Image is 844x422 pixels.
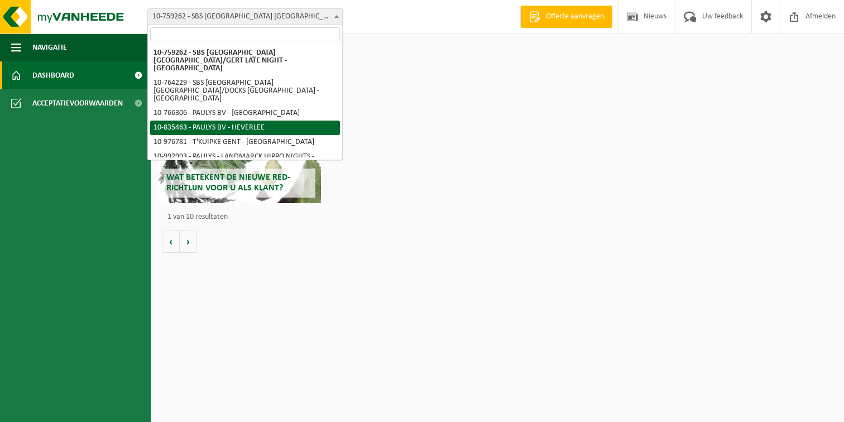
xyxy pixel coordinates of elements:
[167,213,317,221] p: 1 van 10 resultaten
[147,8,343,25] span: 10-759262 - SBS BELGIUM NV/GERT LATE NIGHT - ANTWERPEN
[32,89,123,117] span: Acceptatievoorwaarden
[166,173,290,193] span: Wat betekent de nieuwe RED-richtlijn voor u als klant?
[32,33,67,61] span: Navigatie
[543,11,607,22] span: Offerte aanvragen
[150,121,340,135] li: 10-835463 - PAULYS BV - HEVERLEE
[520,6,612,28] a: Offerte aanvragen
[150,135,340,150] li: 10-976781 - T'KUIPKE GENT - [GEOGRAPHIC_DATA]
[150,106,340,121] li: 10-766306 - PAULYS BV - [GEOGRAPHIC_DATA]
[148,9,342,25] span: 10-759262 - SBS BELGIUM NV/GERT LATE NIGHT - ANTWERPEN
[150,76,340,106] li: 10-764229 - SBS [GEOGRAPHIC_DATA] [GEOGRAPHIC_DATA]/DOCKS [GEOGRAPHIC_DATA] - [GEOGRAPHIC_DATA]
[150,150,340,172] li: 10-992993 - PAULYS - LANDMARCK HIPPO NIGHTS - [GEOGRAPHIC_DATA]
[150,46,340,76] li: 10-759262 - SBS [GEOGRAPHIC_DATA] [GEOGRAPHIC_DATA]/GERT LATE NIGHT - [GEOGRAPHIC_DATA]
[180,231,197,253] button: Volgende
[162,231,180,253] button: Vorige
[32,61,74,89] span: Dashboard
